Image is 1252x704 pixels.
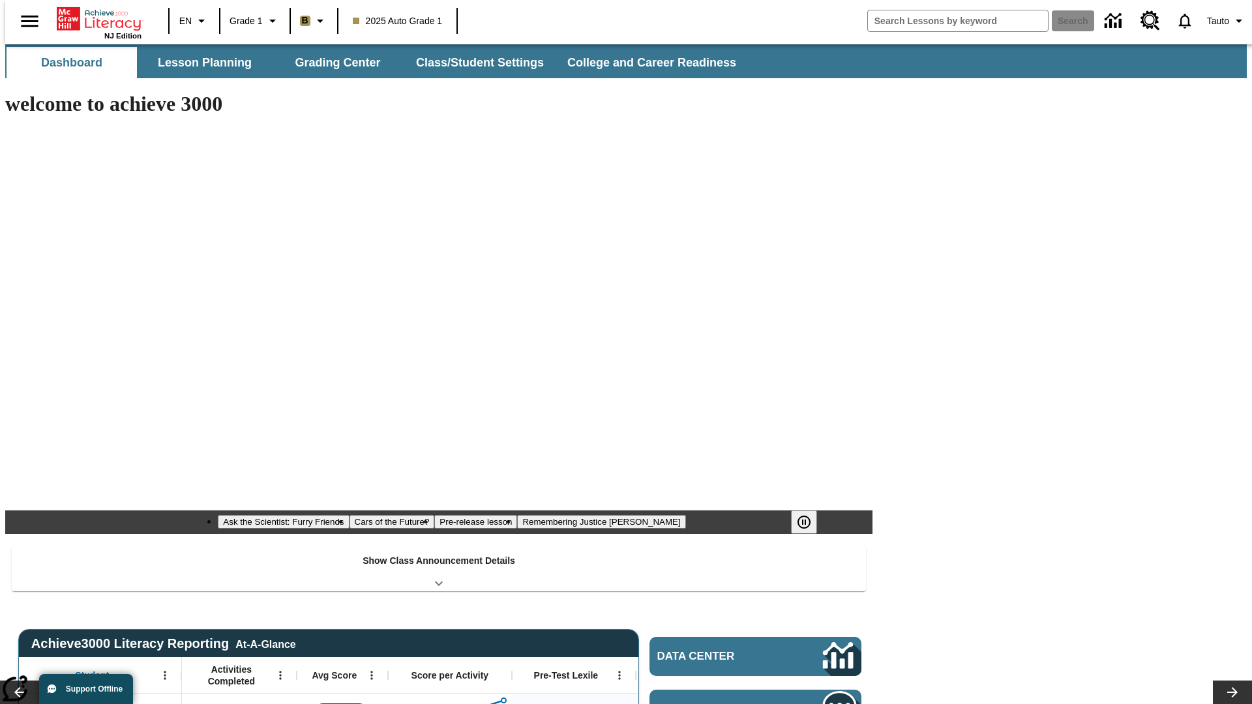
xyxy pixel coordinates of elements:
span: Tauto [1207,14,1229,28]
span: B [302,12,308,29]
button: College and Career Readiness [557,47,747,78]
button: Open Menu [362,666,381,685]
button: Support Offline [39,674,133,704]
button: Dashboard [7,47,137,78]
button: Slide 4 Remembering Justice O'Connor [517,515,685,529]
span: Student [75,669,109,681]
button: Language: EN, Select a language [173,9,215,33]
span: NJ Edition [104,32,142,40]
div: SubNavbar [5,47,748,78]
div: Home [57,5,142,40]
button: Boost Class color is light brown. Change class color [295,9,333,33]
span: 2025 Auto Grade 1 [353,14,443,28]
a: Data Center [1097,3,1133,39]
span: Score per Activity [411,669,489,681]
button: Grade: Grade 1, Select a grade [224,9,286,33]
div: SubNavbar [5,44,1247,78]
button: Open Menu [271,666,290,685]
span: Pre-Test Lexile [534,669,599,681]
button: Grading Center [273,47,403,78]
button: Lesson Planning [140,47,270,78]
button: Open side menu [10,2,49,40]
h1: welcome to achieve 3000 [5,92,872,116]
button: Class/Student Settings [406,47,554,78]
p: Show Class Announcement Details [363,554,515,568]
button: Open Menu [155,666,175,685]
input: search field [868,10,1048,31]
span: Grade 1 [230,14,263,28]
div: Show Class Announcement Details [12,546,866,591]
button: Lesson carousel, Next [1213,681,1252,704]
a: Data Center [649,637,861,676]
button: Slide 2 Cars of the Future? [350,515,435,529]
a: Home [57,6,142,32]
span: Activities Completed [188,664,275,687]
span: Support Offline [66,684,123,694]
button: Slide 3 Pre-release lesson [434,515,517,529]
div: At-A-Glance [235,636,295,651]
span: Avg Score [312,669,357,681]
button: Pause [791,510,817,534]
a: Resource Center, Will open in new tab [1133,3,1168,38]
span: Achieve3000 Literacy Reporting [31,636,296,651]
span: EN [179,14,192,28]
button: Profile/Settings [1202,9,1252,33]
a: Notifications [1168,4,1202,38]
div: Pause [791,510,830,534]
button: Slide 1 Ask the Scientist: Furry Friends [218,515,349,529]
button: Open Menu [610,666,629,685]
span: Data Center [657,650,779,663]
